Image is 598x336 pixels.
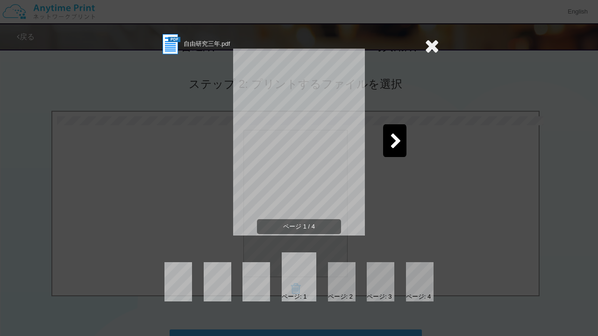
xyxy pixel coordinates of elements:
span: 自由研究三年.pdf [184,40,230,47]
div: ページ: 1 [282,293,306,301]
div: ページ: 2 [328,293,353,301]
span: ページ 1 / 4 [257,219,341,235]
div: ページ: 3 [367,293,392,301]
div: ページ: 4 [406,293,431,301]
